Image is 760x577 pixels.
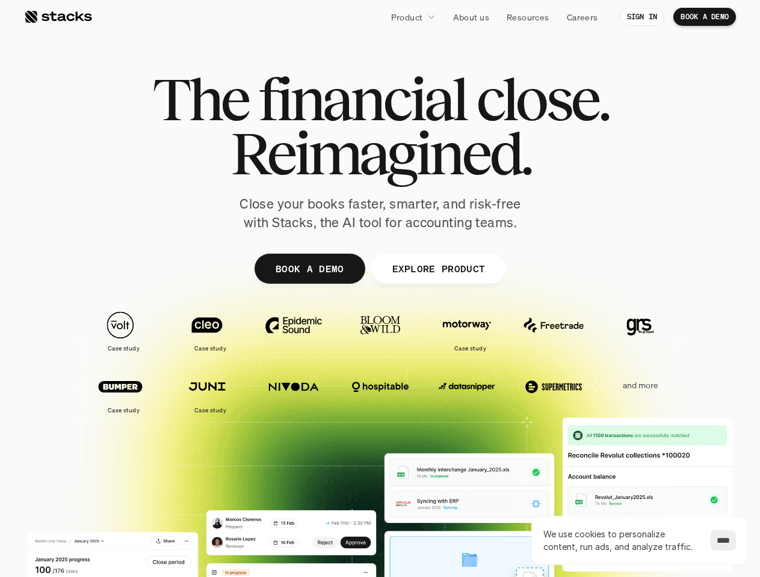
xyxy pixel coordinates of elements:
a: BOOK A DEMO [673,8,736,26]
a: About us [446,6,496,28]
p: About us [453,11,489,23]
a: Case study [170,305,244,358]
h2: Case study [454,345,486,352]
span: financial [258,72,466,126]
p: EXPLORE PRODUCT [392,260,485,277]
a: Case study [83,367,158,419]
a: SIGN IN [620,8,665,26]
p: Careers [567,11,598,23]
p: and more [603,380,678,391]
h2: Case study [194,407,226,414]
a: EXPLORE PRODUCT [371,254,506,284]
span: The [152,72,248,126]
a: Careers [560,6,605,28]
p: BOOK A DEMO [681,13,729,21]
h2: Case study [194,345,226,352]
a: Case study [170,367,244,419]
p: SIGN IN [627,13,658,21]
p: We use cookies to personalize content, run ads, and analyze traffic. [543,528,699,553]
a: Resources [499,6,557,28]
span: close. [476,72,608,126]
h2: Case study [108,407,140,414]
p: Resources [507,11,549,23]
a: Case study [83,305,158,358]
p: BOOK A DEMO [275,260,344,277]
span: Reimagined. [230,126,530,180]
a: BOOK A DEMO [254,254,365,284]
h2: Case study [108,345,140,352]
a: Case study [430,305,504,358]
p: Product [391,11,423,23]
p: Close your books faster, smarter, and risk-free with Stacks, the AI tool for accounting teams. [230,195,531,232]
